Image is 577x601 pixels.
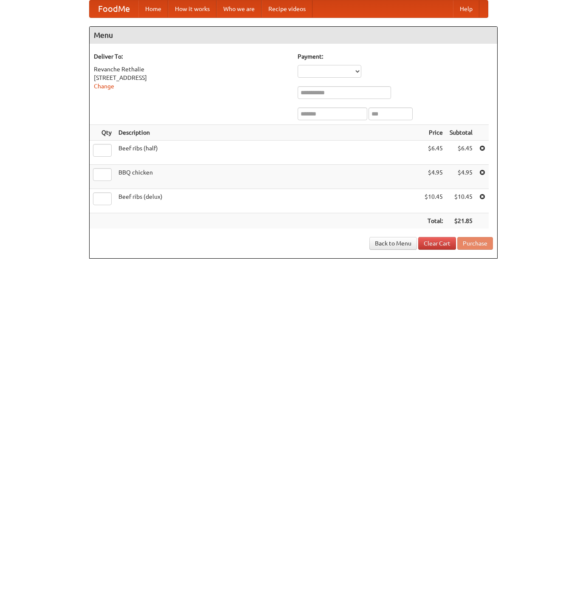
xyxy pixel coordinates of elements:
[94,65,289,73] div: Revanche Rethalie
[115,125,421,141] th: Description
[369,237,417,250] a: Back to Menu
[457,237,493,250] button: Purchase
[94,52,289,61] h5: Deliver To:
[298,52,493,61] h5: Payment:
[446,189,476,213] td: $10.45
[421,141,446,165] td: $6.45
[446,165,476,189] td: $4.95
[421,165,446,189] td: $4.95
[90,125,115,141] th: Qty
[421,125,446,141] th: Price
[115,189,421,213] td: Beef ribs (delux)
[262,0,312,17] a: Recipe videos
[115,141,421,165] td: Beef ribs (half)
[446,213,476,229] th: $21.85
[90,0,138,17] a: FoodMe
[217,0,262,17] a: Who we are
[90,27,497,44] h4: Menu
[421,213,446,229] th: Total:
[138,0,168,17] a: Home
[418,237,456,250] a: Clear Cart
[168,0,217,17] a: How it works
[421,189,446,213] td: $10.45
[94,73,289,82] div: [STREET_ADDRESS]
[446,141,476,165] td: $6.45
[453,0,479,17] a: Help
[94,83,114,90] a: Change
[446,125,476,141] th: Subtotal
[115,165,421,189] td: BBQ chicken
